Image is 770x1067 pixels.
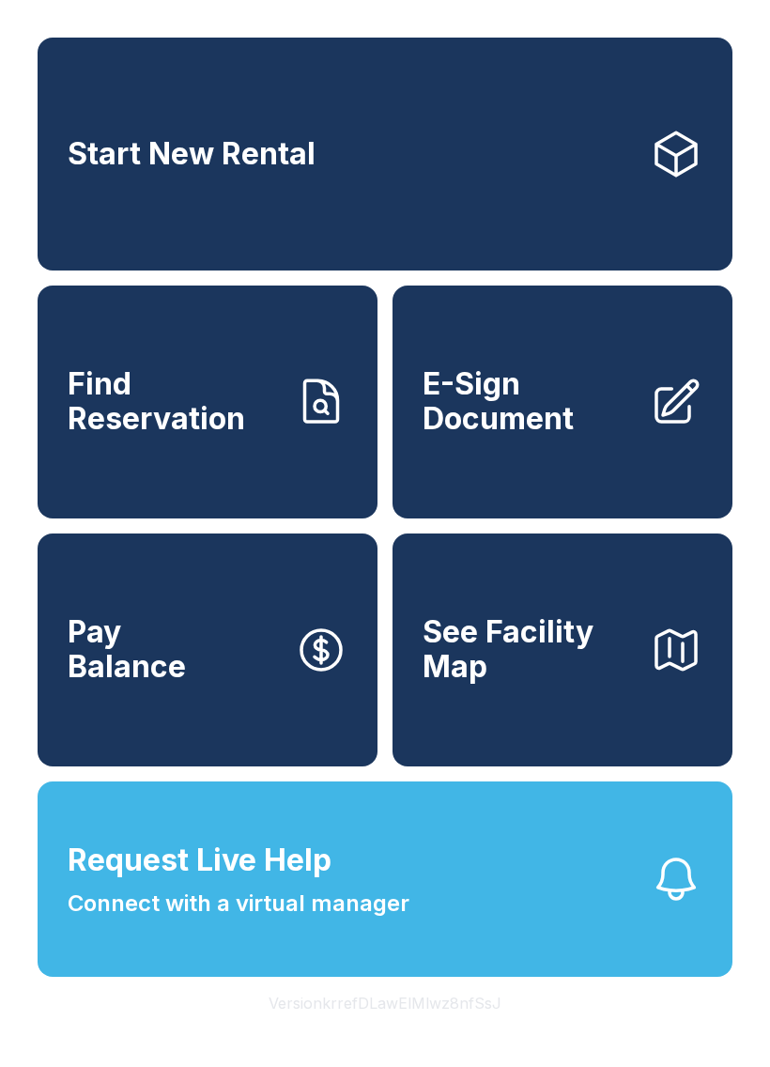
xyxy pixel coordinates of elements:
button: Request Live HelpConnect with a virtual manager [38,781,732,977]
button: VersionkrrefDLawElMlwz8nfSsJ [254,977,516,1029]
a: Find Reservation [38,286,377,518]
span: Request Live Help [68,838,331,883]
button: See Facility Map [393,533,732,766]
span: Pay Balance [68,615,186,684]
span: Find Reservation [68,367,280,436]
a: Start New Rental [38,38,732,271]
span: E-Sign Document [423,367,635,436]
button: PayBalance [38,533,377,766]
span: Connect with a virtual manager [68,887,409,920]
span: Start New Rental [68,137,316,172]
a: E-Sign Document [393,286,732,518]
span: See Facility Map [423,615,635,684]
